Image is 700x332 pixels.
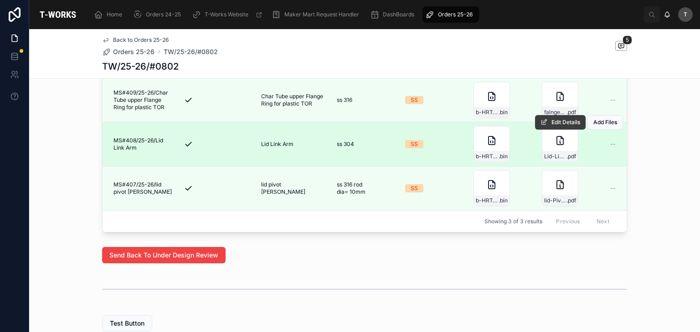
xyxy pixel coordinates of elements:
[566,197,576,204] span: .pdf
[189,6,267,23] a: T-Works Website
[113,36,169,44] span: Back to Orders 25-26
[610,185,616,192] span: --
[499,109,508,116] span: .bin
[623,35,632,45] span: 5
[284,11,359,18] span: Maker Mart Request Handler
[566,153,576,160] span: .pdf
[107,11,122,18] span: Home
[102,247,226,263] button: Send Back To Under Design Review
[615,41,627,52] button: 5
[337,96,352,104] span: ss 316
[610,96,616,104] span: --
[476,109,499,116] span: b-HRT_V2.x_Char-tube-upper-flange-ring-for-Plastic-TOR
[476,197,499,204] span: b-HRT_V2.x_Lid-pivot-rod
[91,6,129,23] a: Home
[146,11,181,18] span: Orders 24-25
[130,6,187,23] a: Orders 24-25
[411,96,418,104] div: SS
[610,141,616,148] span: --
[36,7,79,22] img: App logo
[109,251,218,260] span: Send Back To Under Design Review
[367,6,421,23] a: DashBoards
[411,184,418,192] div: SS
[102,47,154,56] a: Orders 25-26
[411,140,418,148] div: SS
[535,115,586,130] button: Edit Details
[261,141,293,148] span: Lid Link Arm
[113,89,173,111] span: MS#409/25-26/Char Tube upper Flange Ring for plastic TOR
[269,6,365,23] a: Maker Mart Request Handler
[113,137,173,151] span: MS#408/25-26/Lid Link Arm
[110,319,144,328] span: Test Button
[205,11,248,18] span: T-Works Website
[499,197,508,204] span: .bin
[261,181,326,196] span: lid pivot [PERSON_NAME]
[593,119,617,126] span: Add Files
[337,141,354,148] span: ss 304
[438,11,473,18] span: Orders 25-26
[544,197,566,204] span: lid-Pivot-Rod
[261,93,326,107] span: Char Tube upper Flange Ring for plastic TOR
[102,36,169,44] a: Back to Orders 25-26
[551,119,580,126] span: Edit Details
[499,153,508,160] span: .bin
[476,153,499,160] span: b-HRT_V2.x_Lid-link-arm
[684,11,687,18] span: T
[113,181,173,196] span: MS#407/25-26/lid pivot [PERSON_NAME]
[383,11,414,18] span: DashBoards
[544,153,566,160] span: Lid-Link-Arm
[87,5,643,25] div: scrollable content
[337,181,392,196] span: ss 316 rod dia= 10mm
[587,115,623,130] button: Add Files
[422,6,479,23] a: Orders 25-26
[164,47,218,56] a: TW/25-26/#0802
[113,47,154,56] span: Orders 25-26
[484,218,542,225] span: Showing 3 of 3 results
[102,315,152,332] button: Test Button
[102,60,179,73] h1: TW/25-26/#0802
